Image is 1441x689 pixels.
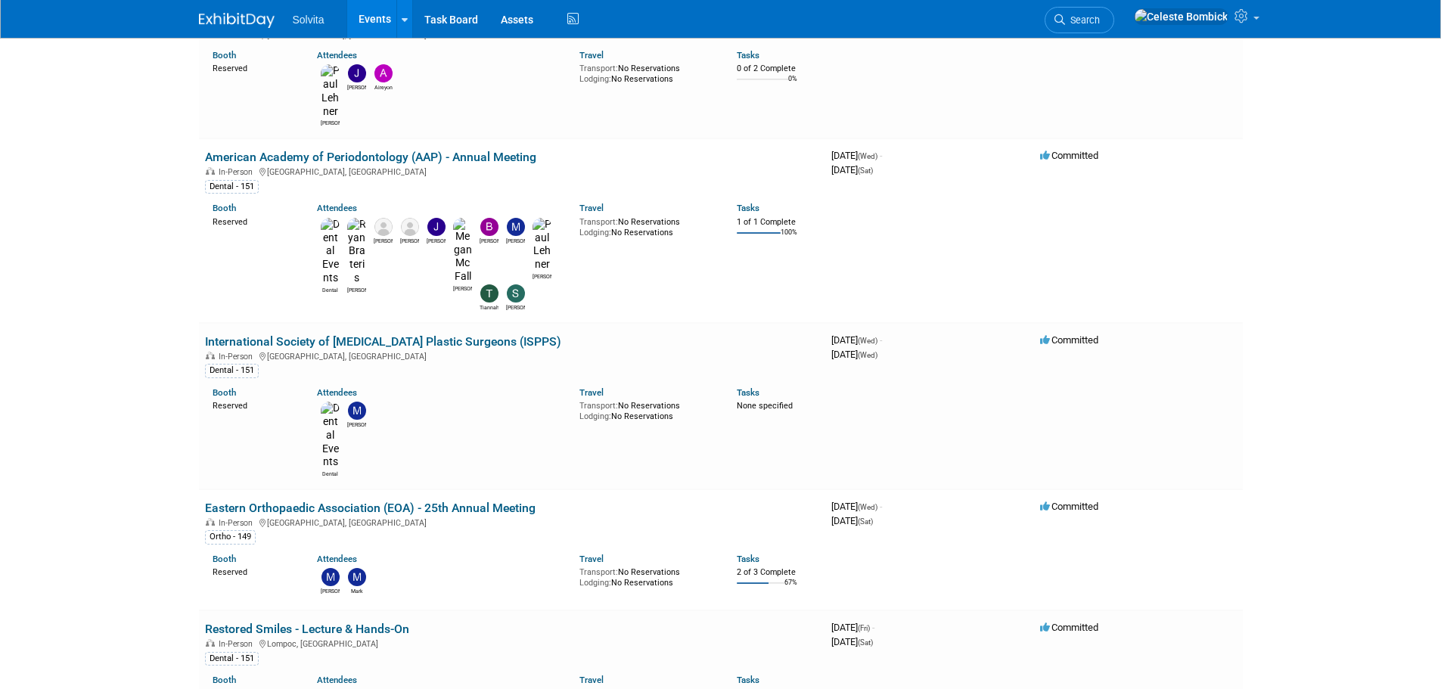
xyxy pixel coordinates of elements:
[579,61,714,84] div: No Reservations No Reservations
[219,352,257,362] span: In-Person
[347,82,366,92] div: Jeremy Wofford
[206,518,215,526] img: In-Person Event
[213,398,295,411] div: Reserved
[737,50,759,61] a: Tasks
[213,50,236,61] a: Booth
[347,420,366,429] div: Matthew Burns
[579,564,714,588] div: No Reservations No Reservations
[480,236,498,245] div: Brandon Woods
[858,638,873,647] span: (Sat)
[831,501,882,512] span: [DATE]
[579,578,611,588] span: Lodging:
[205,180,259,194] div: Dental - 151
[831,636,873,647] span: [DATE]
[579,203,604,213] a: Travel
[737,217,819,228] div: 1 of 1 Complete
[374,82,393,92] div: Aireyon Guy
[374,236,393,245] div: Ron Mercier
[858,517,873,526] span: (Sat)
[831,515,873,526] span: [DATE]
[579,398,714,421] div: No Reservations No Reservations
[213,214,295,228] div: Reserved
[321,568,340,586] img: Matt Stanton
[401,218,419,236] img: Lisa Stratton
[205,150,536,164] a: American Academy of Periodontology (AAP) - Annual Meeting
[321,218,340,285] img: Dental Events
[348,568,366,586] img: Mark Cassani
[206,167,215,175] img: In-Person Event
[347,218,366,285] img: Ryan Brateris
[737,567,819,578] div: 2 of 3 Complete
[205,334,561,349] a: International Society of [MEDICAL_DATA] Plastic Surgeons (ISPPS)
[880,501,882,512] span: -
[205,349,819,362] div: [GEOGRAPHIC_DATA], [GEOGRAPHIC_DATA]
[480,218,498,236] img: Brandon Woods
[480,303,498,312] div: Tiannah Halcomb
[506,236,525,245] div: Matthew Burns
[199,13,275,28] img: ExhibitDay
[880,334,882,346] span: -
[205,364,259,377] div: Dental - 151
[213,564,295,578] div: Reserved
[858,503,877,511] span: (Wed)
[1134,8,1228,25] img: Celeste Bombick
[784,579,797,599] td: 67%
[579,567,618,577] span: Transport:
[321,118,340,127] div: Paul Lehner
[321,64,340,118] img: Paul Lehner
[427,236,446,245] div: Jeremy Northcutt
[219,639,257,649] span: In-Person
[317,675,357,685] a: Attendees
[831,622,874,633] span: [DATE]
[347,586,366,595] div: Mark Cassani
[579,411,611,421] span: Lodging:
[205,530,256,544] div: Ortho - 149
[831,334,882,346] span: [DATE]
[533,272,551,281] div: Paul Lehner
[1040,622,1098,633] span: Committed
[205,637,819,649] div: Lompoc, [GEOGRAPHIC_DATA]
[858,337,877,345] span: (Wed)
[1045,7,1114,33] a: Search
[579,387,604,398] a: Travel
[831,164,873,175] span: [DATE]
[213,675,236,685] a: Booth
[317,50,357,61] a: Attendees
[781,228,797,249] td: 100%
[737,387,759,398] a: Tasks
[480,284,498,303] img: Tiannah Halcomb
[1040,150,1098,161] span: Committed
[321,586,340,595] div: Matt Stanton
[321,285,340,294] div: Dental Events
[1040,334,1098,346] span: Committed
[579,50,604,61] a: Travel
[374,64,393,82] img: Aireyon Guy
[579,554,604,564] a: Travel
[213,203,236,213] a: Booth
[453,284,472,293] div: Megan McFall
[205,622,409,636] a: Restored Smiles - Lecture & Hands-On
[213,61,295,74] div: Reserved
[1040,501,1098,512] span: Committed
[506,303,525,312] div: Sharon Smith
[206,352,215,359] img: In-Person Event
[737,554,759,564] a: Tasks
[579,675,604,685] a: Travel
[858,624,870,632] span: (Fri)
[205,165,819,177] div: [GEOGRAPHIC_DATA], [GEOGRAPHIC_DATA]
[317,387,357,398] a: Attendees
[321,402,340,469] img: Dental Events
[317,554,357,564] a: Attendees
[427,218,446,236] img: Jeremy Northcutt
[348,64,366,82] img: Jeremy Wofford
[831,349,877,360] span: [DATE]
[737,203,759,213] a: Tasks
[507,218,525,236] img: Matthew Burns
[579,228,611,237] span: Lodging:
[205,652,259,666] div: Dental - 151
[579,74,611,84] span: Lodging:
[453,218,472,284] img: Megan McFall
[880,150,882,161] span: -
[374,218,393,236] img: Ron Mercier
[858,351,877,359] span: (Wed)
